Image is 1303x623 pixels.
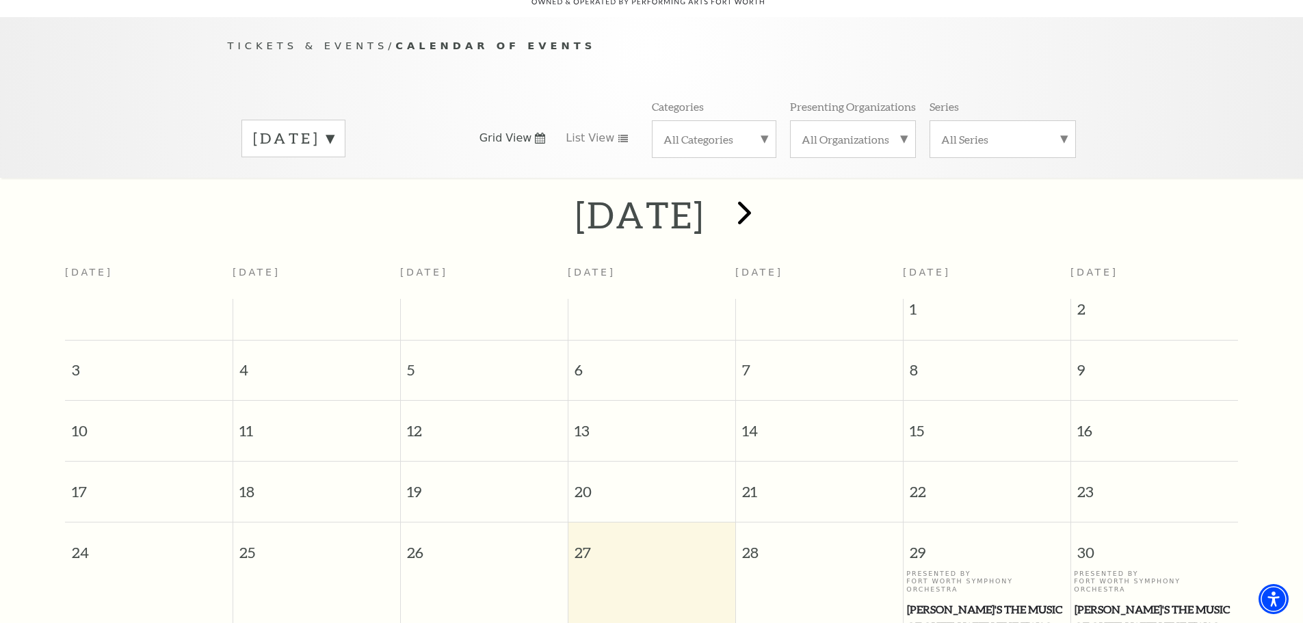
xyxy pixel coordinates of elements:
[663,132,765,146] label: All Categories
[1070,267,1118,278] span: [DATE]
[568,401,735,448] span: 13
[401,522,568,570] span: 26
[736,341,903,388] span: 7
[65,522,233,570] span: 24
[1071,299,1239,326] span: 2
[65,341,233,388] span: 3
[736,522,903,570] span: 28
[941,132,1064,146] label: All Series
[904,299,1070,326] span: 1
[904,401,1070,448] span: 15
[790,99,916,114] p: Presenting Organizations
[253,128,334,149] label: [DATE]
[735,259,903,299] th: [DATE]
[401,341,568,388] span: 5
[233,401,400,448] span: 11
[65,259,233,299] th: [DATE]
[906,570,1067,593] p: Presented By Fort Worth Symphony Orchestra
[568,462,735,509] span: 20
[400,259,568,299] th: [DATE]
[718,191,767,239] button: next
[903,267,951,278] span: [DATE]
[1259,584,1289,614] div: Accessibility Menu
[1071,462,1239,509] span: 23
[395,40,596,51] span: Calendar of Events
[233,522,400,570] span: 25
[930,99,959,114] p: Series
[479,131,532,146] span: Grid View
[904,462,1070,509] span: 22
[904,341,1070,388] span: 8
[233,462,400,509] span: 18
[568,522,735,570] span: 27
[1071,401,1239,448] span: 16
[736,401,903,448] span: 14
[802,132,904,146] label: All Organizations
[228,38,1076,55] p: /
[575,193,705,237] h2: [DATE]
[566,131,614,146] span: List View
[568,259,735,299] th: [DATE]
[904,522,1070,570] span: 29
[65,462,233,509] span: 17
[401,401,568,448] span: 12
[736,462,903,509] span: 21
[228,40,389,51] span: Tickets & Events
[233,341,400,388] span: 4
[1074,570,1235,593] p: Presented By Fort Worth Symphony Orchestra
[401,462,568,509] span: 19
[568,341,735,388] span: 6
[652,99,704,114] p: Categories
[1071,341,1239,388] span: 9
[233,259,400,299] th: [DATE]
[1071,522,1239,570] span: 30
[65,401,233,448] span: 10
